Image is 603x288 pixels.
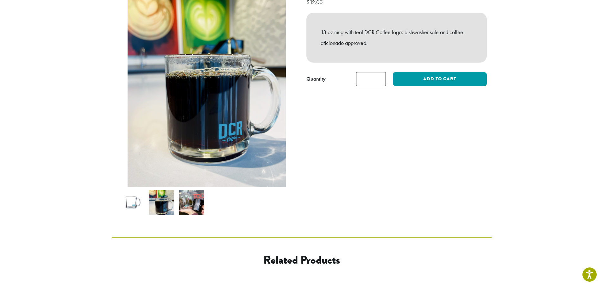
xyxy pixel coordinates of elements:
p: 13 oz mug with teal DCR Coffee logo; dishwasher safe and coffee-aficionado approved. [321,27,473,48]
input: Product quantity [356,72,386,86]
img: DCR Clear Glass Mug - Image 3 [179,190,204,215]
img: DCR Clear Glass Mug [119,190,144,215]
div: Quantity [306,75,326,83]
button: Add to cart [393,72,487,86]
h2: Related products [163,253,441,267]
img: DCR Clear Glass Mug - Image 2 [149,190,174,215]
